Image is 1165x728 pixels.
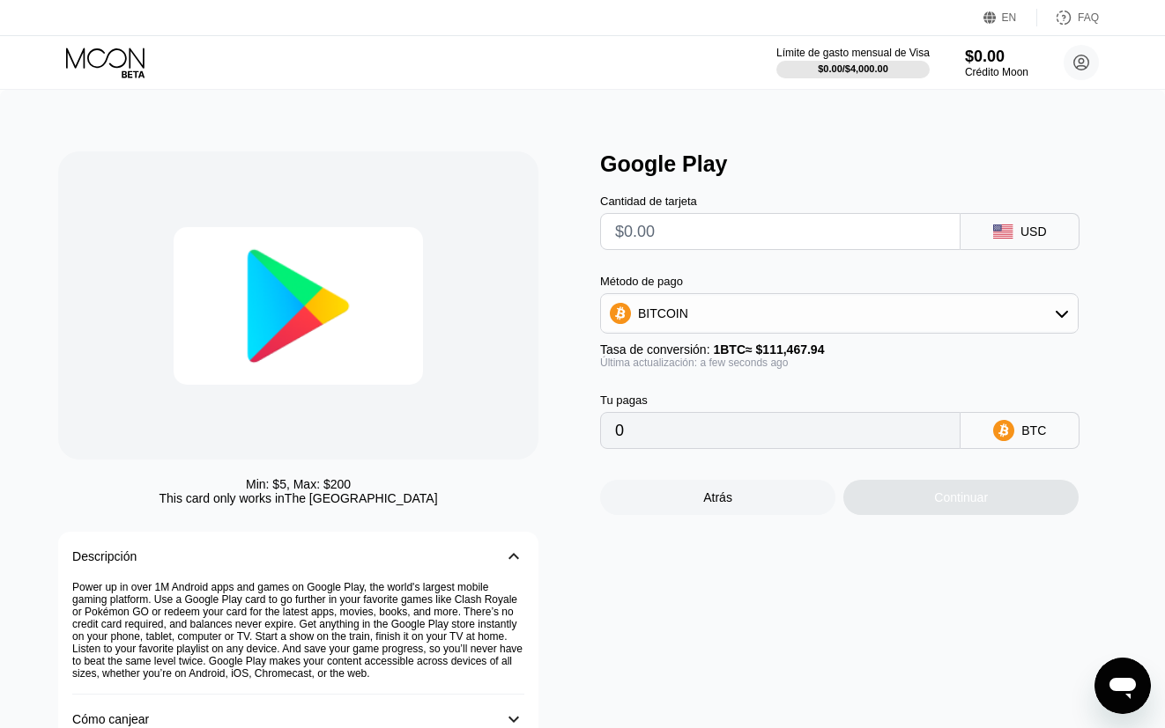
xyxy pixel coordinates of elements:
div: BITCOIN [601,296,1078,331]
div: Atrás [703,490,732,504]
div: 󰅀 [503,546,524,567]
input: $0.00 [615,214,946,249]
div: Cómo canjear [72,712,149,726]
span: 1 BTC ≈ $111,467.94 [713,342,824,357]
div: Crédito Moon [965,66,1028,78]
div: Descripción [72,549,137,563]
div: Min: $ 5 , Max: $ 200 [246,477,351,491]
div: $0.00 / $4,000.00 [818,63,888,74]
div: Atrás [600,480,835,515]
div: EN [983,9,1037,26]
div: This card only works in The [GEOGRAPHIC_DATA] [159,491,437,505]
div: Tasa de conversión: [600,342,1079,357]
div: BTC [1021,423,1046,438]
div: FAQ [1078,11,1099,24]
div: Última actualización: a few seconds ago [600,357,1079,369]
iframe: Botón para iniciar la ventana de mensajería [1095,658,1151,714]
div: BITCOIN [638,306,688,320]
div: Límite de gasto mensual de Visa$0.00/$4,000.00 [776,47,930,78]
div: $0.00Crédito Moon [965,48,1028,78]
div: Cantidad de tarjeta [600,195,961,208]
div: EN [1002,11,1017,24]
div: Método de pago [600,275,1079,288]
div: Límite de gasto mensual de Visa [776,47,930,59]
div: Google Play [600,151,1124,177]
div: USD [1020,224,1047,239]
div: Tu pagas [600,393,961,407]
div: Power up in over 1M Android apps and games on Google Play, the world's largest mobile gaming plat... [72,581,524,695]
div: $0.00 [965,48,1028,66]
div: FAQ [1037,9,1099,26]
